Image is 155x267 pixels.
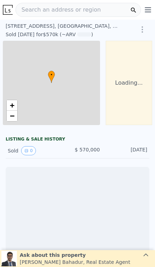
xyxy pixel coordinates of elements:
[48,71,55,83] div: •
[6,31,58,38] div: Sold [DATE] for $570k
[8,146,52,155] div: Sold
[103,146,147,155] div: [DATE]
[6,136,149,143] div: LISTING & SALE HISTORY
[20,259,130,266] div: [PERSON_NAME] Bahadur , Real Estate Agent
[58,31,93,38] div: (~ARV )
[1,251,17,266] img: Siddhant Bahadur
[10,101,14,110] span: +
[7,111,17,121] a: Zoom out
[20,252,130,259] div: Ask about this property
[106,41,152,125] div: Loading...
[135,22,149,37] button: Show Options
[21,146,36,155] button: View historical data
[48,72,55,78] span: •
[10,111,14,120] span: −
[16,6,101,14] span: Search an address or region
[75,147,100,152] span: $ 570,000
[7,100,17,111] a: Zoom in
[3,5,13,15] img: Lotside
[6,22,120,30] div: [STREET_ADDRESS] , [GEOGRAPHIC_DATA] , WA 98122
